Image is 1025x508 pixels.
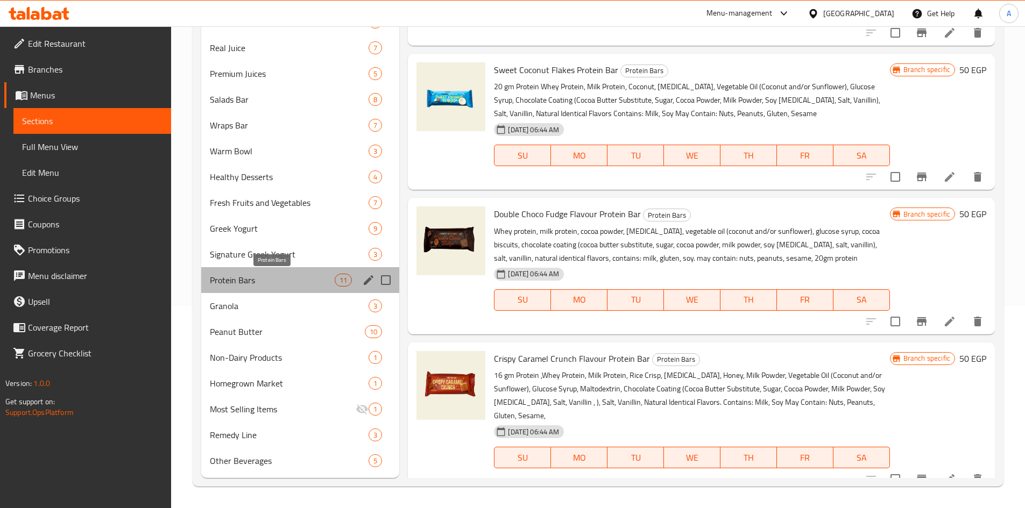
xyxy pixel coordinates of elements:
span: Salads Bar [210,93,369,106]
span: Full Menu View [22,140,162,153]
span: Sections [22,115,162,127]
span: FR [781,450,829,466]
a: Coupons [4,211,171,237]
span: WE [668,450,716,466]
span: Branch specific [899,209,955,219]
span: Sweet Coconut Flakes Protein Bar [494,62,618,78]
button: MO [551,289,607,311]
div: items [369,454,382,467]
div: Other Beverages [210,454,369,467]
span: WE [668,148,716,163]
div: Greek Yogurt [210,222,369,235]
span: Branches [28,63,162,76]
div: items [369,93,382,106]
span: [DATE] 06:44 AM [504,269,563,279]
div: Remedy Line [210,428,369,441]
span: MO [555,292,603,307]
div: items [369,351,382,364]
a: Promotions [4,237,171,263]
span: 11 [335,275,351,285]
span: SA [838,148,886,163]
span: TH [725,148,773,163]
button: delete [965,466,991,492]
span: SA [838,450,886,466]
div: items [369,428,382,441]
div: items [369,170,382,183]
div: items [369,299,382,312]
h6: 50 EGP [959,206,986,221]
span: [DATE] 06:44 AM [504,125,563,135]
a: Edit Menu [13,160,171,185]
button: TU [607,447,664,468]
div: items [369,377,382,390]
span: Granola [210,299,369,312]
button: FR [777,447,833,468]
span: Protein Bars [210,274,335,287]
div: items [369,248,382,261]
a: Coverage Report [4,314,171,340]
span: Branch specific [899,353,955,363]
a: Edit Restaurant [4,31,171,56]
a: Edit menu item [943,473,956,485]
button: Branch-specific-item [909,20,935,46]
span: SA [838,292,886,307]
span: Fresh Fruits and Vegetables [210,196,369,209]
span: TU [612,450,660,466]
span: 1 [369,353,381,363]
div: Other Beverages5 [201,448,400,474]
button: SU [494,145,551,166]
a: Menus [4,82,171,108]
div: Greek Yogurt9 [201,216,400,241]
span: 7 [369,198,381,208]
span: 4 [369,172,381,182]
span: Crispy Caramel Crunch Flavour Protein Bar [494,350,650,367]
span: WE [668,292,716,307]
span: Double Choco Fudge Flavour Protein Bar [494,206,641,222]
span: Warm Bowl [210,145,369,158]
span: 7 [369,120,381,131]
span: Most Selling Items [210,403,356,416]
a: Support.OpsPlatform [5,405,74,419]
p: 20 gm Protein Whey Protein, Milk Protein, Coconut, [MEDICAL_DATA], Vegetable Oil (Coconut and/or ... [494,80,889,120]
span: Edit Menu [22,166,162,179]
span: Branch specific [899,65,955,75]
button: edit [360,272,377,288]
span: 9 [369,224,381,234]
a: Edit menu item [943,315,956,328]
button: TU [607,289,664,311]
div: Non-Dairy Products1 [201,345,400,370]
span: Coupons [28,218,162,231]
span: 5 [369,69,381,79]
span: Grocery Checklist [28,347,162,360]
div: Remedy Line3 [201,422,400,448]
div: items [369,145,382,158]
button: Branch-specific-item [909,164,935,190]
a: Edit menu item [943,170,956,183]
button: SA [833,145,890,166]
div: Healthy Desserts4 [201,164,400,190]
span: Protein Bars [644,209,690,221]
p: Whey protein, milk protein, cocoa powder, [MEDICAL_DATA], vegetable oil (coconut and/or sunflower... [494,225,889,265]
button: WE [664,447,720,468]
div: Protein Bars [643,209,691,221]
button: Branch-specific-item [909,309,935,334]
div: Premium Juices [210,67,369,80]
button: delete [965,164,991,190]
span: Non-Dairy Products [210,351,369,364]
div: Fresh Fruits and Vegetables7 [201,190,400,216]
span: Get support on: [5,395,55,409]
a: Grocery Checklist [4,340,171,366]
a: Choice Groups [4,185,171,211]
div: Signature Greek Yogurt3 [201,241,400,267]
button: FR [777,289,833,311]
button: WE [664,145,720,166]
span: SU [499,292,547,307]
span: Healthy Desserts [210,170,369,183]
div: Warm Bowl3 [201,138,400,164]
span: Version: [5,376,32,390]
h6: 50 EGP [959,351,986,366]
span: Menu disclaimer [28,269,162,282]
